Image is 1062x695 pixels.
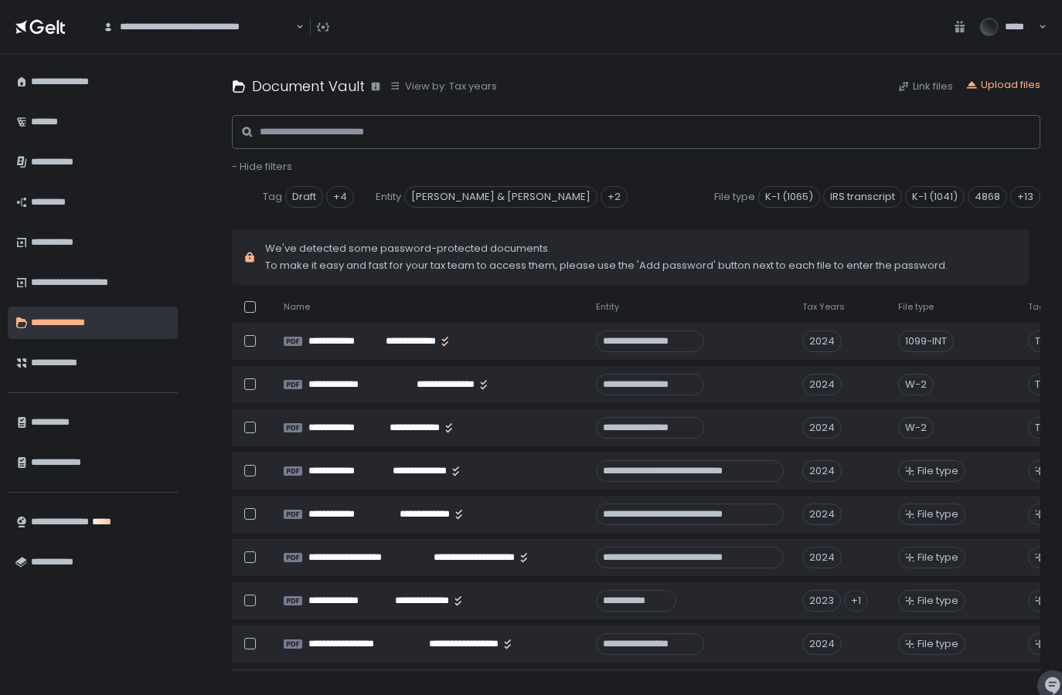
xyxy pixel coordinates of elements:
span: Tax Years [802,301,845,313]
span: We've detected some password-protected documents. [265,242,948,256]
button: - Hide filters [232,160,292,174]
span: 4868 [968,186,1007,208]
div: 2024 [802,374,842,395]
span: To make it easy and fast for your tax team to access them, please use the 'Add password' button n... [265,259,948,273]
button: Upload files [965,78,1040,92]
div: 2024 [802,633,842,655]
span: Name [284,301,310,313]
span: File type [714,190,755,204]
span: Tag [263,190,282,204]
span: File type [917,464,958,478]
span: Entity [376,190,401,204]
span: Draft [285,186,323,208]
div: +4 [326,186,354,208]
div: 1099-INT [898,331,954,352]
span: File type [917,594,958,608]
span: File type [898,301,934,313]
span: IRS transcript [823,186,902,208]
span: - Hide filters [232,159,292,174]
div: +1 [844,590,868,612]
div: Search for option [93,11,304,43]
span: [PERSON_NAME] & [PERSON_NAME] [404,186,597,208]
span: K-1 (1065) [758,186,820,208]
div: +13 [1010,186,1040,208]
div: W-2 [898,374,934,395]
span: File type [917,637,958,651]
span: K-1 (1041) [905,186,965,208]
span: Entity [596,301,619,313]
button: Link files [897,80,953,93]
div: 2024 [802,417,842,439]
div: +2 [601,186,628,208]
div: 2024 [802,547,842,568]
button: View by: Tax years [390,80,497,93]
span: File type [917,551,958,564]
div: 2024 [802,331,842,352]
span: Tag [1028,301,1045,313]
div: 2024 [802,503,842,525]
h1: Document Vault [252,76,365,97]
span: File type [917,507,958,521]
div: 2023 [802,590,841,612]
div: 2024 [802,460,842,482]
div: W-2 [898,417,934,439]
